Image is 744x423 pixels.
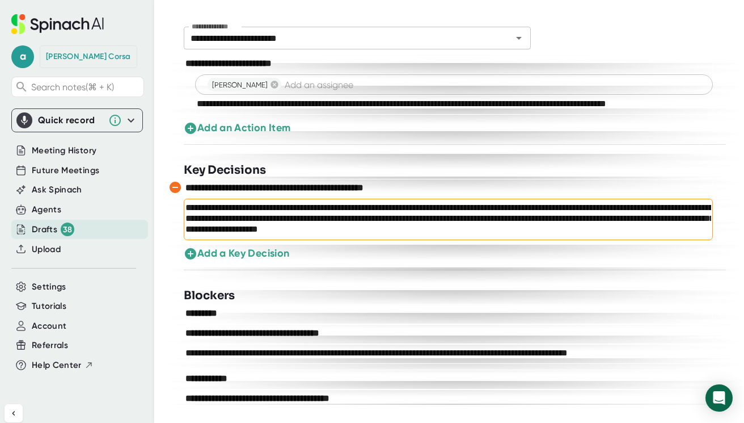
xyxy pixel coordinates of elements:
[32,223,74,236] div: Drafts
[5,404,23,422] button: Collapse sidebar
[46,52,131,62] div: Amy Corsa
[208,79,272,90] span: [PERSON_NAME]
[32,203,61,216] button: Agents
[32,144,96,157] button: Meeting History
[32,280,66,294] button: Settings
[184,287,235,304] h3: Blockers
[32,183,82,196] button: Ask Spinach
[16,109,138,132] div: Quick record
[282,77,701,93] input: Add an assignee
[11,45,34,68] span: a
[31,82,141,93] span: Search notes (⌘ + K)
[184,120,290,136] button: Add an Action Item
[32,320,66,333] button: Account
[32,243,61,256] button: Upload
[184,162,266,179] h3: Key Decisions
[32,359,94,372] button: Help Center
[32,223,74,236] button: Drafts 38
[32,359,82,372] span: Help Center
[32,164,99,177] button: Future Meetings
[705,384,733,412] div: Open Intercom Messenger
[208,78,281,91] div: [PERSON_NAME]
[61,223,74,236] div: 38
[32,300,66,313] button: Tutorials
[511,30,527,46] button: Open
[184,246,289,261] button: Add a Key Decision
[38,115,103,126] div: Quick record
[32,339,68,352] button: Referrals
